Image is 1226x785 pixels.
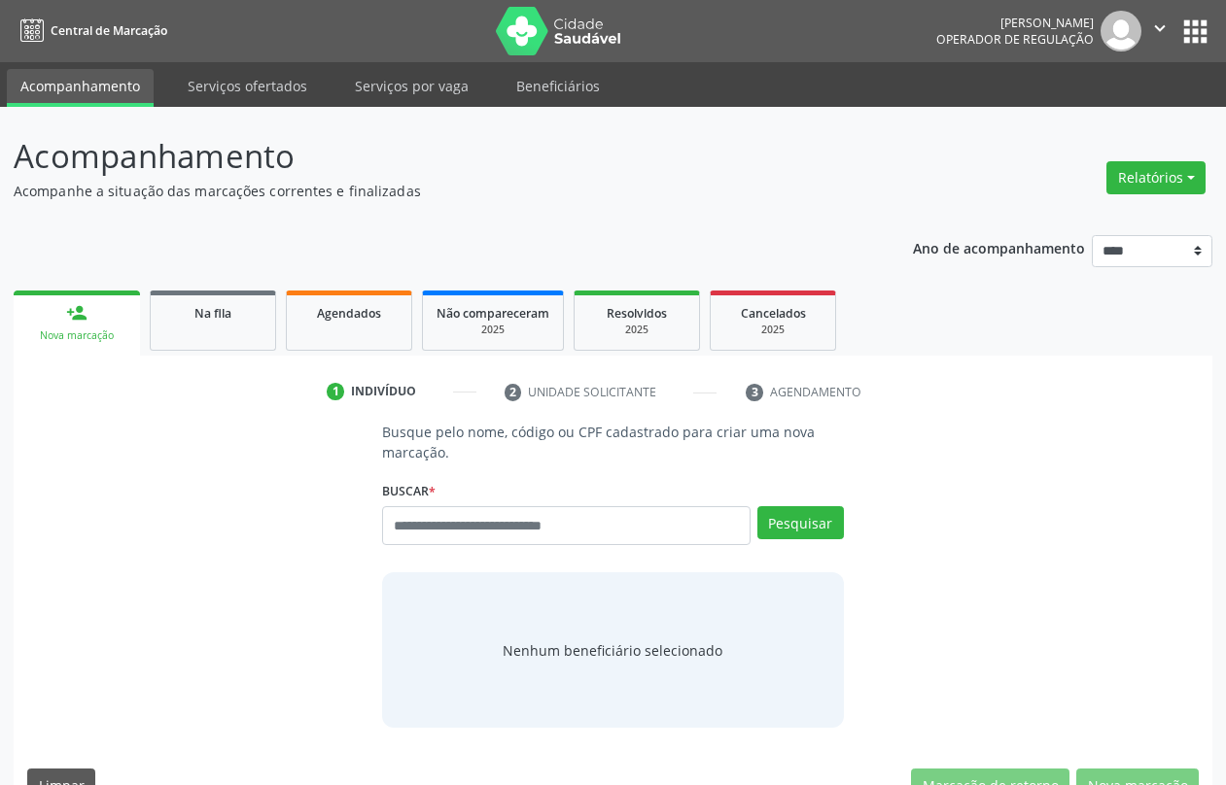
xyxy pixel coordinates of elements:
label: Buscar [382,476,436,506]
span: Cancelados [741,305,806,322]
button: Relatórios [1106,161,1206,194]
a: Beneficiários [503,69,613,103]
span: Central de Marcação [51,22,167,39]
p: Busque pelo nome, código ou CPF cadastrado para criar uma nova marcação. [382,422,843,462]
div: 1 [327,383,344,400]
div: 2025 [724,323,822,337]
div: [PERSON_NAME] [936,15,1094,31]
img: img [1101,11,1141,51]
div: person_add [66,302,88,324]
span: Não compareceram [437,305,549,322]
span: Resolvidos [607,305,667,322]
span: Nenhum beneficiário selecionado [503,640,722,661]
div: Nova marcação [27,328,126,343]
button: apps [1178,15,1212,49]
div: 2025 [588,323,685,337]
p: Acompanhe a situação das marcações correntes e finalizadas [14,181,853,201]
a: Central de Marcação [14,15,167,47]
button:  [1141,11,1178,51]
a: Acompanhamento [7,69,154,107]
span: Agendados [317,305,381,322]
a: Serviços por vaga [341,69,482,103]
span: Operador de regulação [936,31,1094,48]
div: Indivíduo [351,383,416,400]
button: Pesquisar [757,506,844,539]
p: Acompanhamento [14,132,853,181]
div: 2025 [437,323,549,337]
i:  [1149,17,1171,39]
a: Serviços ofertados [174,69,321,103]
p: Ano de acompanhamento [913,235,1085,259]
span: Na fila [194,305,231,322]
